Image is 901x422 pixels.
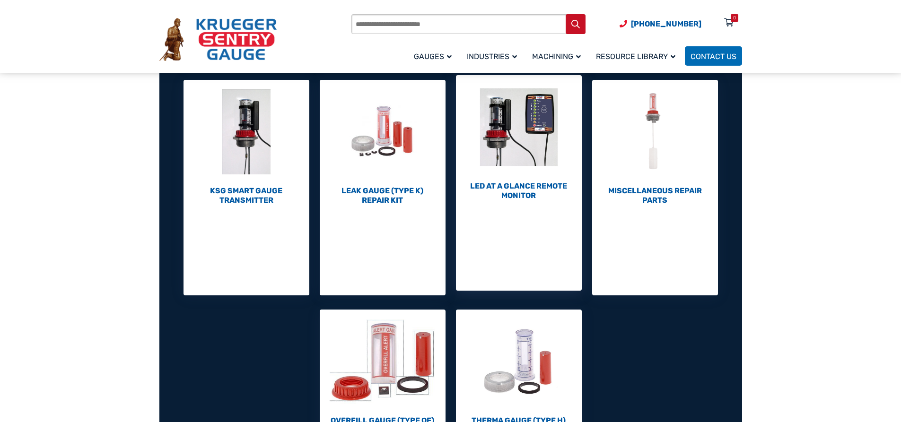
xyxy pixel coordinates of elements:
[320,80,446,205] a: Visit product category Leak Gauge (Type K) Repair Kit
[184,80,309,205] a: Visit product category KSG Smart Gauge Transmitter
[592,80,718,205] a: Visit product category Miscellaneous Repair Parts
[456,310,582,413] img: Therma Gauge (Type H) Repair Kit
[592,80,718,184] img: Miscellaneous Repair Parts
[456,75,582,179] img: LED At A Glance Remote Monitor
[184,186,309,205] h2: KSG Smart Gauge Transmitter
[320,186,446,205] h2: Leak Gauge (Type K) Repair Kit
[526,45,590,67] a: Machining
[685,46,742,66] a: Contact Us
[467,52,517,61] span: Industries
[456,75,582,200] a: Visit product category LED At A Glance Remote Monitor
[631,19,701,28] span: [PHONE_NUMBER]
[691,52,736,61] span: Contact Us
[414,52,452,61] span: Gauges
[320,310,446,413] img: Overfill Gauge (Type OF) Repair Kit
[620,18,701,30] a: Phone Number (920) 434-8860
[590,45,685,67] a: Resource Library
[159,18,277,61] img: Krueger Sentry Gauge
[184,80,309,184] img: KSG Smart Gauge Transmitter
[733,14,736,22] div: 0
[596,52,675,61] span: Resource Library
[320,80,446,184] img: Leak Gauge (Type K) Repair Kit
[456,181,582,200] h2: LED At A Glance Remote Monitor
[461,45,526,67] a: Industries
[592,186,718,205] h2: Miscellaneous Repair Parts
[532,52,581,61] span: Machining
[408,45,461,67] a: Gauges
